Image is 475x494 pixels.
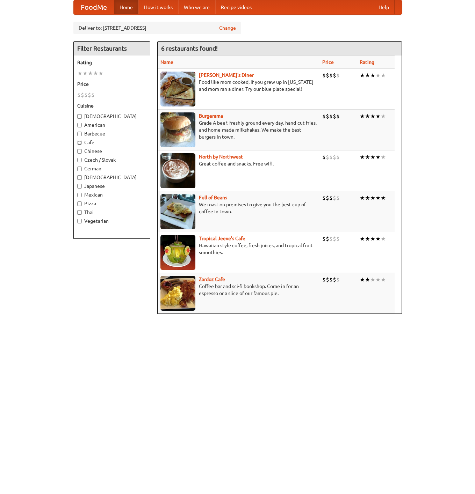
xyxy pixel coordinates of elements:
[88,91,91,99] li: $
[81,91,84,99] li: $
[160,153,195,188] img: north.jpg
[77,121,146,128] label: American
[381,194,386,202] li: ★
[333,194,336,202] li: $
[91,91,95,99] li: $
[322,194,326,202] li: $
[160,201,317,215] p: We roast on premises to give you the best cup of coffee in town.
[360,59,374,65] a: Rating
[329,112,333,120] li: $
[77,113,146,120] label: [DEMOGRAPHIC_DATA]
[322,112,326,120] li: $
[74,42,150,56] h4: Filter Restaurants
[381,235,386,243] li: ★
[77,217,146,224] label: Vegetarian
[373,0,395,14] a: Help
[336,194,340,202] li: $
[375,276,381,283] li: ★
[199,195,227,200] a: Full of Beans
[365,112,370,120] li: ★
[82,69,88,77] li: ★
[370,276,375,283] li: ★
[360,153,365,161] li: ★
[160,119,317,140] p: Grade A beef, freshly ground every day, hand-cut fries, and home-made milkshakes. We make the bes...
[326,235,329,243] li: $
[160,235,195,270] img: jeeves.jpg
[360,276,365,283] li: ★
[160,79,317,93] p: Food like mom cooked, if you grew up in [US_STATE] and mom ran a diner. Try our blue plate special!
[375,153,381,161] li: ★
[77,167,82,171] input: German
[73,22,241,34] div: Deliver to: [STREET_ADDRESS]
[365,276,370,283] li: ★
[381,153,386,161] li: ★
[381,276,386,283] li: ★
[381,112,386,120] li: ★
[329,72,333,79] li: $
[322,276,326,283] li: $
[77,183,146,190] label: Japanese
[77,91,81,99] li: $
[199,236,245,241] a: Tropical Jeeve's Cafe
[199,72,254,78] a: [PERSON_NAME]'s Diner
[333,235,336,243] li: $
[370,72,375,79] li: ★
[336,72,340,79] li: $
[160,160,317,167] p: Great coffee and snacks. Free wifi.
[77,81,146,88] h5: Price
[360,235,365,243] li: ★
[77,158,82,162] input: Czech / Slovak
[326,194,329,202] li: $
[160,283,317,297] p: Coffee bar and sci-fi bookshop. Come in for an espresso or a slice of our famous pie.
[77,191,146,198] label: Mexican
[77,156,146,163] label: Czech / Slovak
[326,72,329,79] li: $
[333,72,336,79] li: $
[219,24,236,31] a: Change
[138,0,178,14] a: How it works
[326,153,329,161] li: $
[199,277,225,282] a: Zardoz Cafe
[365,72,370,79] li: ★
[77,174,146,181] label: [DEMOGRAPHIC_DATA]
[77,149,82,154] input: Chinese
[370,235,375,243] li: ★
[77,209,146,216] label: Thai
[199,154,243,160] a: North by Northwest
[365,153,370,161] li: ★
[77,165,146,172] label: German
[160,242,317,256] p: Hawaiian style coffee, fresh juices, and tropical fruit smoothies.
[370,153,375,161] li: ★
[336,112,340,120] li: $
[77,210,82,215] input: Thai
[370,194,375,202] li: ★
[77,132,82,136] input: Barbecue
[333,276,336,283] li: $
[77,139,146,146] label: Cafe
[77,114,82,119] input: [DEMOGRAPHIC_DATA]
[77,200,146,207] label: Pizza
[77,140,82,145] input: Cafe
[77,130,146,137] label: Barbecue
[84,91,88,99] li: $
[360,112,365,120] li: ★
[333,153,336,161] li: $
[336,153,340,161] li: $
[77,148,146,155] label: Chinese
[77,201,82,206] input: Pizza
[375,194,381,202] li: ★
[77,175,82,180] input: [DEMOGRAPHIC_DATA]
[161,45,218,52] ng-pluralize: 6 restaurants found!
[88,69,93,77] li: ★
[160,194,195,229] img: beans.jpg
[329,153,333,161] li: $
[336,235,340,243] li: $
[77,219,82,223] input: Vegetarian
[329,276,333,283] li: $
[322,59,334,65] a: Price
[77,193,82,197] input: Mexican
[215,0,257,14] a: Recipe videos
